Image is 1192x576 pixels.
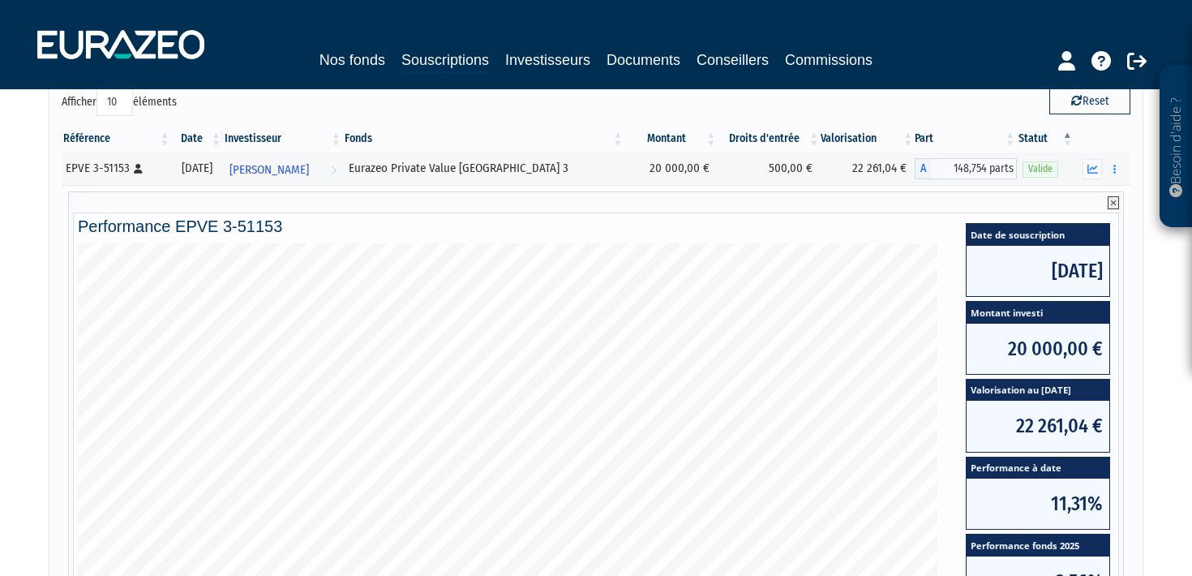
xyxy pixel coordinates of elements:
a: Commissions [785,49,873,71]
th: Statut : activer pour trier la colonne par ordre d&eacute;croissant [1017,125,1074,153]
span: Valorisation au [DATE] [967,380,1109,402]
span: Montant investi [967,302,1109,324]
th: Montant: activer pour trier la colonne par ordre croissant [625,125,718,153]
span: A [915,158,931,179]
a: Souscriptions [401,49,489,74]
img: 1732889491-logotype_eurazeo_blanc_rvb.png [37,30,204,59]
a: Investisseurs [505,49,590,71]
td: 22 261,04 € [821,153,915,185]
div: EPVE 3-51153 [66,160,166,177]
div: Eurazeo Private Value [GEOGRAPHIC_DATA] 3 [349,160,620,177]
p: Besoin d'aide ? [1167,74,1186,220]
th: Part: activer pour trier la colonne par ordre croissant [915,125,1017,153]
span: Performance fonds 2025 [967,535,1109,557]
th: Valorisation: activer pour trier la colonne par ordre croissant [821,125,915,153]
span: [PERSON_NAME] [229,155,309,185]
h4: Performance EPVE 3-51153 [78,217,1114,235]
span: Date de souscription [967,224,1109,246]
a: Nos fonds [319,49,385,71]
select: Afficheréléments [96,88,133,116]
span: 20 000,00 € [967,324,1109,374]
td: 500,00 € [718,153,821,185]
i: [Français] Personne physique [134,164,143,174]
label: Afficher éléments [62,88,177,116]
div: A - Eurazeo Private Value Europe 3 [915,158,1017,179]
td: 20 000,00 € [625,153,718,185]
th: Référence : activer pour trier la colonne par ordre croissant [62,125,172,153]
span: 148,754 parts [931,158,1017,179]
span: Performance à date [967,458,1109,479]
th: Droits d'entrée: activer pour trier la colonne par ordre croissant [718,125,821,153]
span: 11,31% [967,479,1109,529]
a: [PERSON_NAME] [223,153,343,185]
span: 22 261,04 € [967,401,1109,451]
button: Reset [1049,88,1130,114]
a: Conseillers [697,49,769,71]
div: [DATE] [178,160,217,177]
span: [DATE] [967,246,1109,296]
th: Date: activer pour trier la colonne par ordre croissant [172,125,223,153]
i: Voir l'investisseur [331,155,337,185]
span: Valide [1023,161,1058,177]
th: Fonds: activer pour trier la colonne par ordre croissant [343,125,625,153]
th: Investisseur: activer pour trier la colonne par ordre croissant [223,125,343,153]
a: Documents [607,49,680,71]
